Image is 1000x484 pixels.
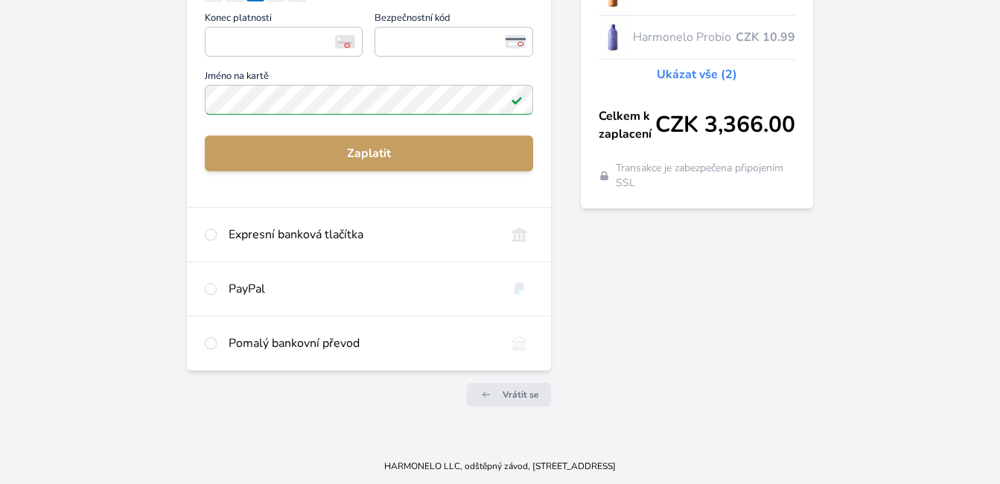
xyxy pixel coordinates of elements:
[616,161,796,191] span: Transakce je zabezpečena připojením SSL
[633,28,736,46] span: Harmonelo Probio
[205,136,533,171] button: Zaplatit
[229,280,494,298] div: PayPal
[381,31,526,52] iframe: Iframe pro bezpečnostní kód
[211,31,357,52] iframe: Iframe pro datum vypršení platnosti
[229,226,494,243] div: Expresní banková tlačítka
[205,13,363,27] span: Konec platnosti
[506,280,533,298] img: paypal.svg
[506,334,533,352] img: bankTransfer_IBAN.svg
[599,19,627,56] img: CLEAN_PROBIO_se_stinem_x-lo.jpg
[205,71,533,85] span: Jméno na kartě
[511,94,523,106] img: Platné pole
[335,35,355,48] img: Konec platnosti
[599,107,656,143] span: Celkem k zaplacení
[205,85,533,115] input: Jméno na kartěPlatné pole
[467,383,551,407] a: Vrátit se
[506,226,533,243] img: onlineBanking_CZ.svg
[736,28,795,46] span: CZK 10.99
[229,334,494,352] div: Pomalý bankovní převod
[375,13,533,27] span: Bezpečnostní kód
[503,389,539,401] span: Vrátit se
[217,144,521,162] span: Zaplatit
[657,66,737,83] a: Ukázat vše (2)
[655,112,795,138] span: CZK 3,366.00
